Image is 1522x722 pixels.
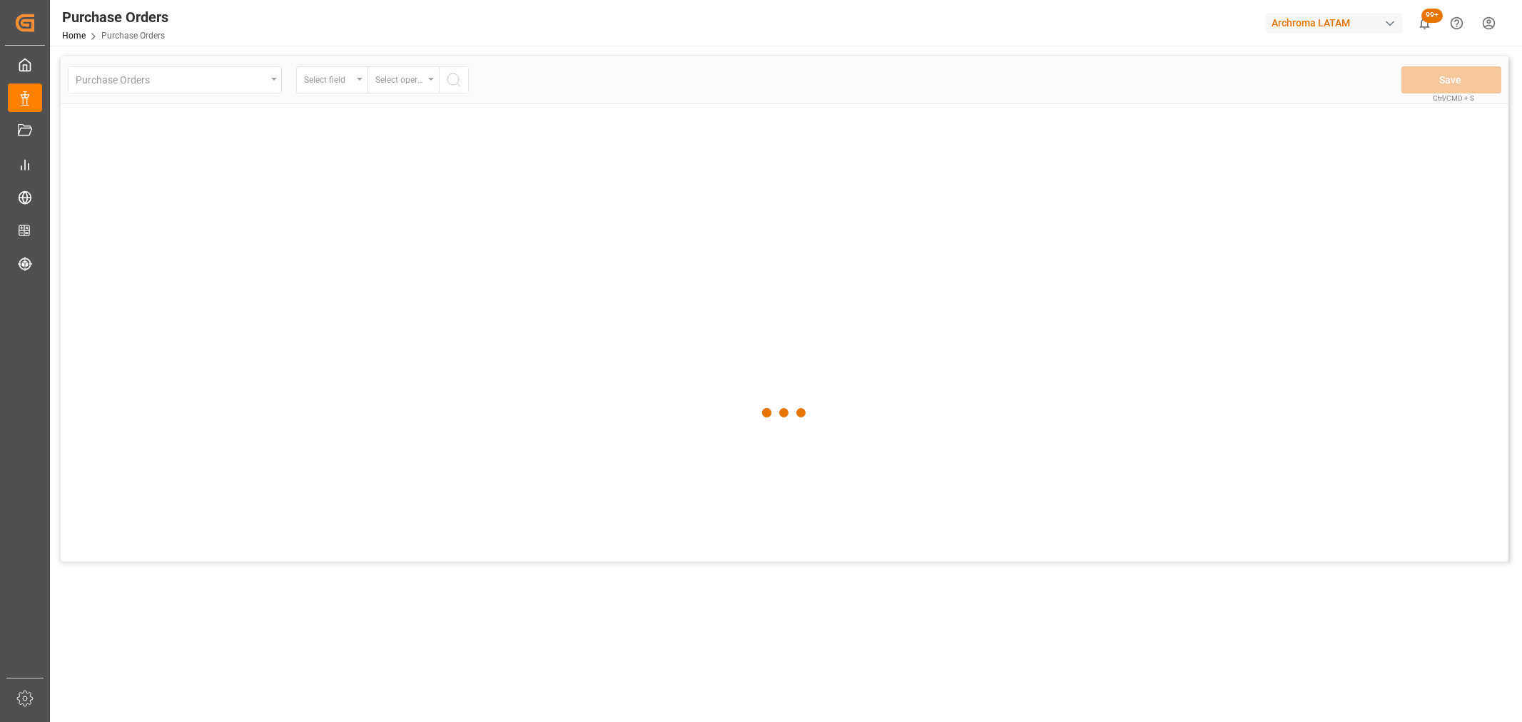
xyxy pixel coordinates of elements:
div: Purchase Orders [62,6,168,28]
span: 99+ [1421,9,1443,23]
button: show 100 new notifications [1409,7,1441,39]
button: Archroma LATAM [1266,9,1409,36]
a: Home [62,31,86,41]
div: Archroma LATAM [1266,13,1403,34]
button: Help Center [1441,7,1473,39]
